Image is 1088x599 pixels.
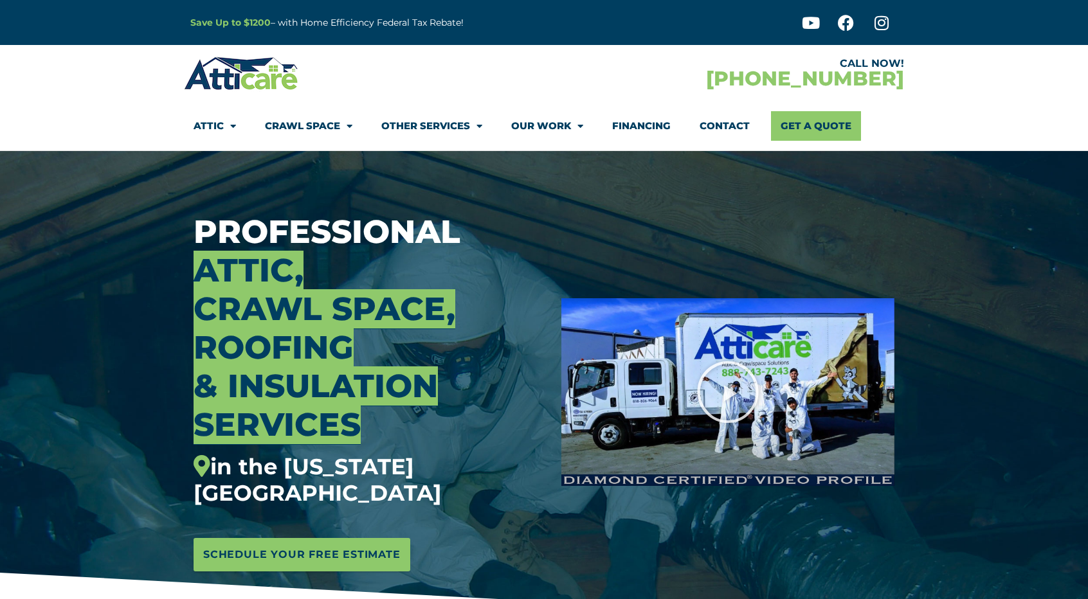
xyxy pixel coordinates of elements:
div: CALL NOW! [544,58,904,69]
nav: Menu [194,111,894,141]
a: Other Services [381,111,482,141]
div: in the [US_STATE][GEOGRAPHIC_DATA] [194,454,542,506]
a: Schedule Your Free Estimate [194,538,410,571]
h3: Professional [194,213,542,506]
a: Save Up to $1200 [190,17,271,28]
a: Crawl Space [265,111,352,141]
a: Attic [194,111,236,141]
span: Schedule Your Free Estimate [203,544,401,565]
span: & Insulation Services [194,366,438,444]
a: Financing [612,111,671,141]
span: Attic, Crawl Space, Roofing [194,251,455,367]
p: – with Home Efficiency Federal Tax Rebate! [190,15,607,30]
div: Play Video [696,360,760,424]
a: Our Work [511,111,583,141]
a: Get A Quote [771,111,861,141]
a: Contact [700,111,750,141]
